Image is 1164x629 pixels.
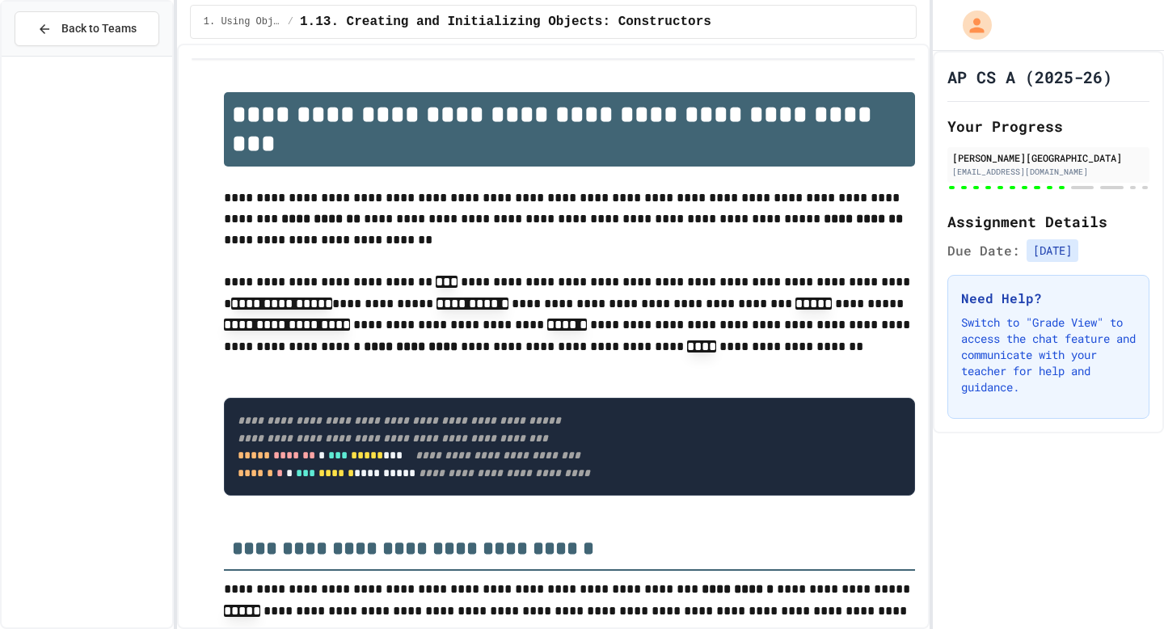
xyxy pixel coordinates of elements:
[947,241,1020,260] span: Due Date:
[946,6,996,44] div: My Account
[947,210,1149,233] h2: Assignment Details
[61,20,137,37] span: Back to Teams
[947,65,1112,88] h1: AP CS A (2025-26)
[204,15,281,28] span: 1. Using Objects and Methods
[952,150,1145,165] div: [PERSON_NAME][GEOGRAPHIC_DATA]
[961,314,1136,395] p: Switch to "Grade View" to access the chat feature and communicate with your teacher for help and ...
[947,115,1149,137] h2: Your Progress
[288,15,293,28] span: /
[300,12,711,32] span: 1.13. Creating and Initializing Objects: Constructors
[1027,239,1078,262] span: [DATE]
[952,166,1145,178] div: [EMAIL_ADDRESS][DOMAIN_NAME]
[15,11,159,46] button: Back to Teams
[961,289,1136,308] h3: Need Help?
